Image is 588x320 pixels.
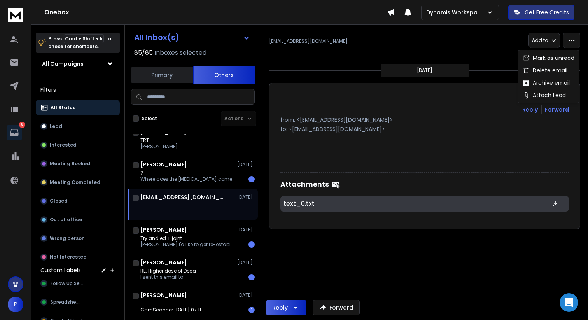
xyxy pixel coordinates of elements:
[248,307,255,313] div: 1
[36,84,120,95] h3: Filters
[525,9,569,16] p: Get Free Credits
[44,8,387,17] h1: Onebox
[426,9,486,16] p: Dynamis Workspace
[8,8,23,22] img: logo
[237,292,255,298] p: [DATE]
[248,241,255,248] div: 1
[50,123,62,129] p: Lead
[140,143,178,150] p: [PERSON_NAME]
[313,300,360,315] button: Forward
[283,199,458,208] p: text_0.txt
[523,54,574,62] div: Mark as unread
[280,116,569,124] p: from: <[EMAIL_ADDRESS][DOMAIN_NAME]>
[42,60,84,68] h1: All Campaigns
[131,66,193,84] button: Primary
[50,235,85,241] p: Wrong person
[237,259,255,266] p: [DATE]
[51,105,75,111] p: All Status
[50,254,87,260] p: Not Interested
[50,217,82,223] p: Out of office
[532,37,548,44] p: Add to
[50,179,100,185] p: Meeting Completed
[19,122,25,128] p: 8
[140,137,178,143] p: TRT
[140,226,187,234] h1: [PERSON_NAME]
[560,293,578,312] div: Open Intercom Messenger
[140,235,234,241] p: Try and ed + joint
[8,297,23,312] span: P
[50,198,68,204] p: Closed
[142,115,157,122] label: Select
[248,176,255,182] div: 1
[140,241,234,248] p: [PERSON_NAME].I'd like to get re-established
[140,176,232,182] p: Where does the [MEDICAL_DATA] come
[523,91,566,99] div: Attach Lead
[522,106,538,114] button: Reply
[193,66,255,84] button: Others
[140,259,187,266] h1: [PERSON_NAME]
[64,34,104,43] span: Cmd + Shift + k
[40,266,81,274] h3: Custom Labels
[51,280,85,287] span: Follow Up Sent
[48,35,111,51] p: Press to check for shortcuts.
[140,291,187,299] h1: [PERSON_NAME]
[272,304,288,311] div: Reply
[140,268,196,274] p: RE: Higher dose of Deca
[50,161,90,167] p: Meeting Booked
[237,161,255,168] p: [DATE]
[523,79,570,87] div: Archive email
[248,274,255,280] div: 1
[269,38,348,44] p: [EMAIL_ADDRESS][DOMAIN_NAME]
[50,142,77,148] p: Interested
[237,194,255,200] p: [DATE]
[417,67,432,73] p: [DATE]
[545,106,569,114] div: Forward
[140,193,226,201] h1: [EMAIL_ADDRESS][DOMAIN_NAME]
[237,227,255,233] p: [DATE]
[140,170,232,176] p: ?
[280,179,329,190] h1: Attachments
[134,33,179,41] h1: All Inbox(s)
[140,161,187,168] h1: [PERSON_NAME]
[280,125,569,133] p: to: <[EMAIL_ADDRESS][DOMAIN_NAME]>
[140,307,201,313] p: CamScanner [DATE] 07.11
[51,299,82,305] span: Spreadsheet
[523,66,567,74] div: Delete email
[140,274,196,280] p: I sent this email to
[154,48,206,58] h3: Inboxes selected
[134,48,153,58] span: 85 / 85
